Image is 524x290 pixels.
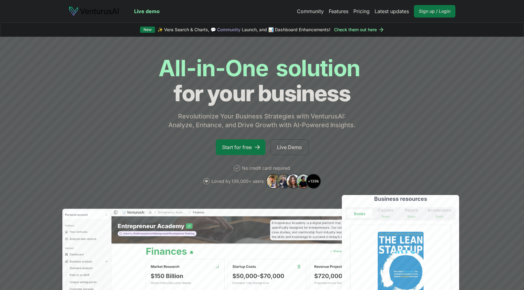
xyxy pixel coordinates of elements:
[296,174,311,189] img: Avatar 4
[158,27,330,33] span: ✨ Vera Search & Charts, 💬 Launch, and 📊 Dashboard Enhancements!
[353,7,370,15] a: Pricing
[334,27,384,33] a: Check them out here
[419,8,450,14] span: Sign up / Login
[297,7,324,15] a: Community
[216,139,265,155] a: Start for free
[329,7,348,15] a: Features
[217,27,240,32] a: Community
[414,5,455,17] a: Sign up / Login
[286,174,301,189] img: Avatar 3
[140,27,155,33] div: New
[375,7,409,15] a: Latest updates
[69,6,119,16] img: logo
[134,7,160,15] a: Live demo
[276,174,291,189] img: Avatar 2
[266,174,281,189] img: Avatar 1
[270,139,308,155] a: Live Demo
